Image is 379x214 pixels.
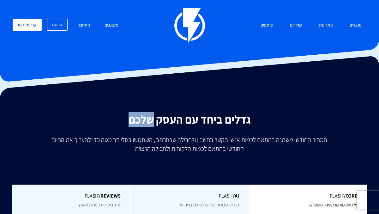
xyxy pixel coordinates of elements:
[100,19,123,32] a: משאבים
[285,19,307,32] a: מחירים
[140,193,239,200] span: Flashy
[47,19,68,31] a: הרשם
[259,193,358,200] span: Flashy
[180,202,239,208] span: הגדילו מכירות עם המלצות מוצרים AI
[100,193,121,199] b: REVIEWS
[345,19,366,32] a: מוצרים
[47,135,332,153] p: המחיר החודשי משתנה בהתאם לכמות אנשי הקשר בחשבון ולחבילה שבחרתם, השתמשו בסליידר מטה כדי להעריך את ...
[309,202,358,208] span: פלטפורמת מרקטינג אוטומיישן
[256,19,278,32] a: שותפים
[314,19,338,32] a: פתרונות
[21,193,121,200] span: Flashy
[13,19,42,31] a: קביעת דמו
[235,193,239,199] b: AI
[346,193,358,199] b: Core
[78,202,121,208] span: יותר ביקורות בפחות מאמץ
[73,19,95,32] a: התחבר
[5,113,374,126] h2: גדלים ביחד עם העסק שלכם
